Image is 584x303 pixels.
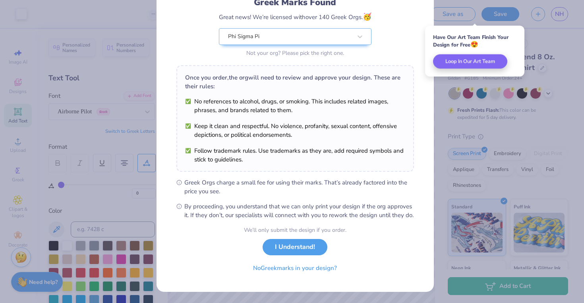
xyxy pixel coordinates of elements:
[184,178,414,196] span: Greek Orgs charge a small fee for using their marks. That’s already factored into the price you see.
[433,34,516,49] div: Have Our Art Team Finish Your Design for Free
[246,260,344,276] button: NoGreekmarks in your design?
[219,12,371,22] div: Great news! We’re licensed with over 140 Greek Orgs.
[244,226,346,234] div: We’ll only submit the design if you order.
[185,97,405,115] li: No references to alcohol, drugs, or smoking. This includes related images, phrases, and brands re...
[185,122,405,139] li: Keep it clean and respectful. No violence, profanity, sexual content, offensive depictions, or po...
[185,146,405,164] li: Follow trademark rules. Use trademarks as they are, add required symbols and stick to guidelines.
[184,202,414,219] span: By proceeding, you understand that we can only print your design if the org approves it. If they ...
[433,54,507,69] button: Loop In Our Art Team
[470,40,478,49] span: 😍
[363,12,371,21] span: 🥳
[219,49,371,57] div: Not your org? Please pick the right one.
[185,73,405,91] div: Once you order, the org will need to review and approve your design. These are their rules:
